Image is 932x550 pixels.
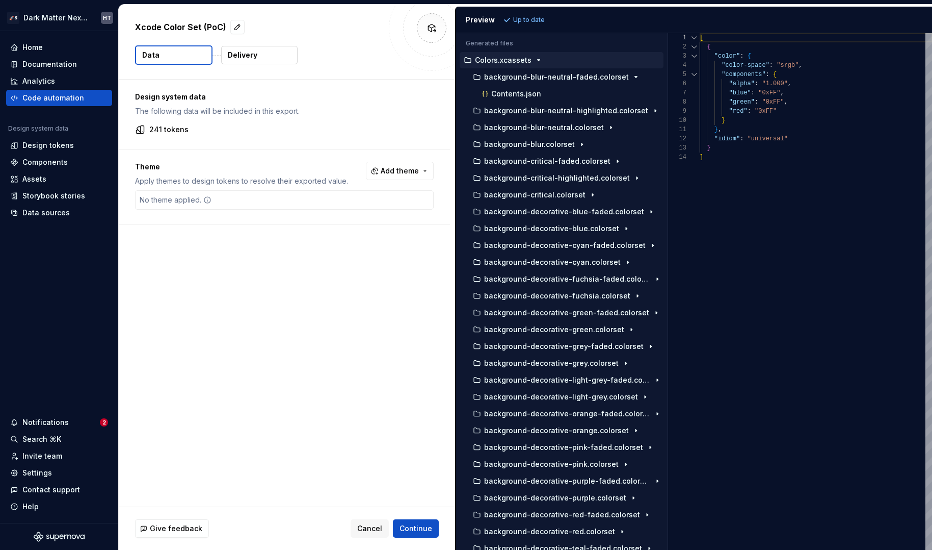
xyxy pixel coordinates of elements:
div: Dark Matter Next Gen [23,13,89,23]
div: Notifications [22,417,69,428]
span: Continue [400,523,432,534]
span: Give feedback [150,523,202,534]
span: Add theme [381,166,419,176]
div: Settings [22,468,52,478]
button: Cancel [351,519,389,538]
div: Help [22,502,39,512]
button: Notifications2 [6,414,112,431]
div: Home [22,42,43,53]
div: HT [103,14,111,22]
p: Design system data [135,92,434,102]
div: Search ⌘K [22,434,61,444]
a: Invite team [6,448,112,464]
p: Up to date [513,16,545,24]
a: Components [6,154,112,170]
div: Data sources [22,208,70,218]
a: Home [6,39,112,56]
div: Code automation [22,93,84,103]
div: Assets [22,174,46,184]
div: Components [22,157,68,167]
button: Continue [393,519,439,538]
a: Settings [6,465,112,481]
a: Analytics [6,73,112,89]
a: Assets [6,171,112,187]
button: Add theme [366,162,434,180]
span: Cancel [357,523,382,534]
p: Theme [135,162,348,172]
button: Give feedback [135,519,209,538]
span: 2 [100,418,108,427]
a: Data sources [6,205,112,221]
button: Contact support [6,482,112,498]
div: 🚀S [7,12,19,24]
div: Analytics [22,76,55,86]
p: The following data will be included in this export. [135,106,434,116]
p: 241 tokens [149,124,189,135]
a: Design tokens [6,137,112,154]
div: Storybook stories [22,191,85,201]
div: No theme applied. [136,191,216,209]
button: Delivery [221,46,298,64]
div: Design tokens [22,140,74,151]
button: Help [6,498,112,515]
p: Delivery [228,50,257,60]
div: Invite team [22,451,62,461]
button: 🚀SDark Matter Next GenHT [2,7,116,29]
a: Documentation [6,56,112,72]
svg: Supernova Logo [34,532,85,542]
div: Contact support [22,485,80,495]
p: Data [142,50,159,60]
a: Code automation [6,90,112,106]
div: Design system data [8,124,68,133]
p: Apply themes to design tokens to resolve their exported value. [135,176,348,186]
a: Storybook stories [6,188,112,204]
p: Xcode Color Set (PoC) [135,21,226,33]
button: Data [135,45,212,65]
button: Search ⌘K [6,431,112,447]
div: Documentation [22,59,77,69]
div: Preview [466,15,495,25]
